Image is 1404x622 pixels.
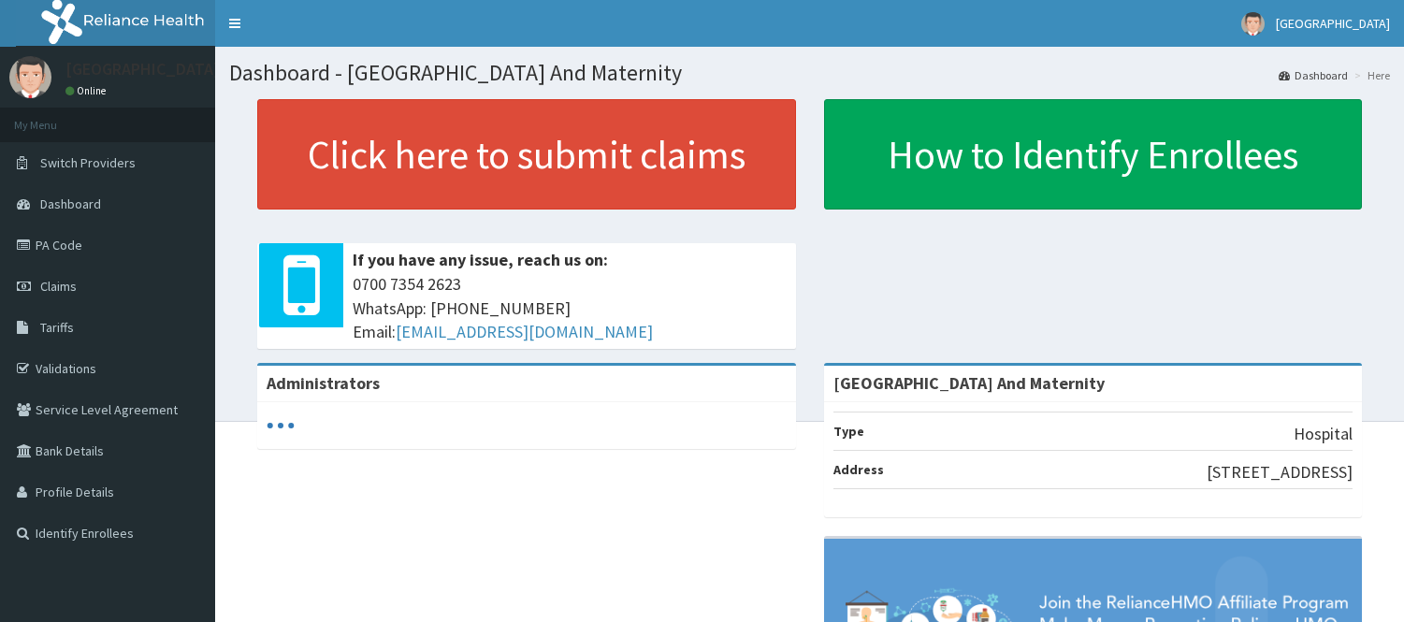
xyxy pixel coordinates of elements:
span: [GEOGRAPHIC_DATA] [1276,15,1390,32]
svg: audio-loading [267,412,295,440]
a: Online [65,84,110,97]
b: Address [833,461,884,478]
img: User Image [9,56,51,98]
span: Switch Providers [40,154,136,171]
h1: Dashboard - [GEOGRAPHIC_DATA] And Maternity [229,61,1390,85]
li: Here [1350,67,1390,83]
a: Dashboard [1279,67,1348,83]
span: Claims [40,278,77,295]
span: 0700 7354 2623 WhatsApp: [PHONE_NUMBER] Email: [353,272,787,344]
b: Type [833,423,864,440]
a: How to Identify Enrollees [824,99,1363,210]
span: Dashboard [40,195,101,212]
img: User Image [1241,12,1265,36]
a: [EMAIL_ADDRESS][DOMAIN_NAME] [396,321,653,342]
p: Hospital [1294,422,1353,446]
p: [STREET_ADDRESS] [1207,460,1353,485]
strong: [GEOGRAPHIC_DATA] And Maternity [833,372,1105,394]
b: If you have any issue, reach us on: [353,249,608,270]
a: Click here to submit claims [257,99,796,210]
b: Administrators [267,372,380,394]
span: Tariffs [40,319,74,336]
p: [GEOGRAPHIC_DATA] [65,61,220,78]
